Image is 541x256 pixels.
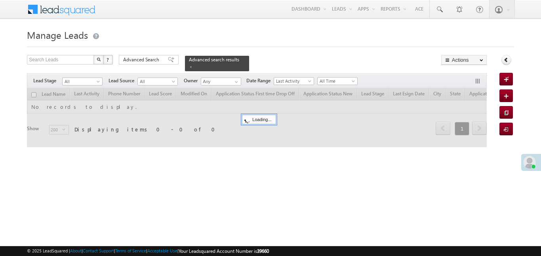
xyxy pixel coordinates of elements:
a: All Time [317,77,358,85]
span: Date Range [246,77,274,84]
a: Contact Support [83,248,114,253]
a: Terms of Service [115,248,146,253]
span: © 2025 LeadSquared | | | | | [27,247,269,255]
span: All [63,78,100,85]
a: Show All Items [230,78,240,86]
span: Advanced Search [123,56,162,63]
span: All Time [318,78,355,85]
span: Lead Source [109,77,137,84]
span: Manage Leads [27,28,88,41]
a: Last Activity [274,77,314,85]
a: All [62,78,103,85]
span: Advanced search results [189,57,239,63]
div: Loading... [242,115,276,124]
button: ? [103,55,113,64]
span: 39660 [257,248,269,254]
span: Your Leadsquared Account Number is [179,248,269,254]
button: Actions [441,55,487,65]
a: All [137,78,178,85]
img: Search [97,57,101,61]
span: All [138,78,175,85]
span: ? [107,56,110,63]
input: Type to Search [201,78,241,85]
a: About [70,248,82,253]
span: Last Activity [274,78,312,85]
span: Owner [184,77,201,84]
span: Lead Stage [33,77,62,84]
a: Acceptable Use [147,248,177,253]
